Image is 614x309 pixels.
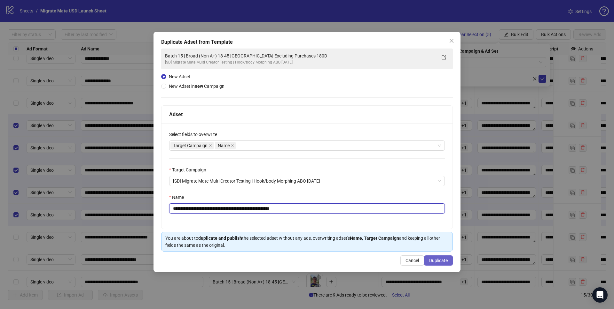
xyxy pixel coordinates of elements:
button: Close [446,36,457,46]
div: Batch 15 | Broad (Non A+) 18-45 [GEOGRAPHIC_DATA] Excluding Purchases 180D [165,52,436,59]
span: Target Campaign [173,142,208,149]
span: Name [215,142,236,149]
strong: new [195,84,203,89]
span: Cancel [405,258,419,263]
label: Select fields to overwrite [169,131,221,138]
div: You are about to the selected adset without any ads, overwriting adset's and keeping all other fi... [165,235,449,249]
div: [SD] Migrate Mate Multi Creator Testing | Hook/body Morphing ABO [DATE] [165,59,436,65]
label: Target Campaign [169,166,210,173]
span: Name [218,142,230,149]
strong: duplicate and publish [198,236,242,241]
span: close [449,38,454,43]
strong: Name, Target Campaign [350,236,399,241]
span: Duplicate [429,258,448,263]
span: [SD] Migrate Mate Multi Creator Testing | Hook/body Morphing ABO 13/5/25 [173,176,441,186]
input: Name [169,203,445,214]
span: export [442,55,446,60]
span: Target Campaign [170,142,214,149]
button: Duplicate [424,255,453,266]
button: Cancel [400,255,424,266]
div: Adset [169,110,445,118]
label: Name [169,194,188,201]
span: New Adset in Campaign [169,84,224,89]
div: Duplicate Adset from Template [161,38,453,46]
span: New Adset [169,74,190,79]
div: Open Intercom Messenger [592,287,608,303]
span: close [231,144,234,147]
span: close [209,144,212,147]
